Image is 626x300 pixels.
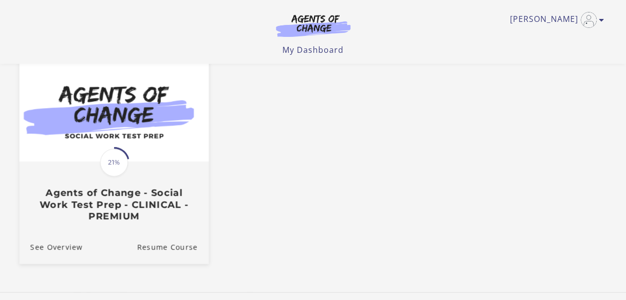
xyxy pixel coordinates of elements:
a: Agents of Change - Social Work Test Prep - CLINICAL - PREMIUM: Resume Course [137,230,209,263]
a: My Dashboard [282,44,344,55]
a: Agents of Change - Social Work Test Prep - CLINICAL - PREMIUM: See Overview [19,230,82,263]
span: 21% [100,149,128,176]
img: Agents of Change Logo [265,14,361,37]
h3: Agents of Change - Social Work Test Prep - CLINICAL - PREMIUM [30,187,197,222]
a: Toggle menu [510,12,599,28]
